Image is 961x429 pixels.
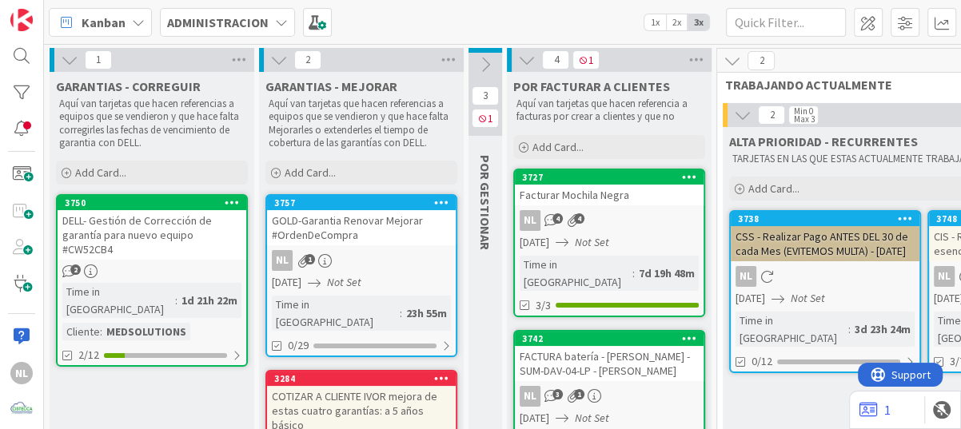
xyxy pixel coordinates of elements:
[532,140,584,154] span: Add Card...
[56,194,248,367] a: 3750DELL- Gestión de Corrección de garantía para nuevo equipo #CW52CB4Time in [GEOGRAPHIC_DATA]:1...
[726,8,846,37] input: Quick Filter...
[520,386,540,407] div: NL
[327,275,361,289] i: Not Set
[515,332,704,346] div: 3742
[513,169,705,317] a: 3727Facturar Mochila NegraNL[DATE]Not SetTime in [GEOGRAPHIC_DATA]:7d 19h 48m3/3
[265,194,457,357] a: 3757GOLD-Garantia Renovar Mejorar #OrdenDeCompraNL[DATE]Not SetTime in [GEOGRAPHIC_DATA]:23h 55m0/29
[177,292,241,309] div: 1d 21h 22m
[575,235,609,249] i: Not Set
[472,109,499,128] span: 1
[729,133,918,149] span: ALTA PRIORIDAD - RECURRENTES
[758,105,785,125] span: 2
[58,196,246,260] div: 3750DELL- Gestión de Corrección de garantía para nuevo equipo #CW52CB4
[62,323,100,340] div: Cliente
[62,283,175,318] div: Time in [GEOGRAPHIC_DATA]
[65,197,246,209] div: 3750
[520,210,540,231] div: NL
[748,181,800,196] span: Add Card...
[848,320,851,338] span: :
[536,297,551,314] span: 3/3
[934,266,955,287] div: NL
[515,346,704,381] div: FACTURA batería - [PERSON_NAME] - SUM-DAV-04-LP - [PERSON_NAME]
[738,213,919,224] div: 3738
[477,155,493,250] span: POR GESTIONAR
[70,264,81,275] span: 2
[552,213,563,224] span: 4
[793,115,814,123] div: Max 3
[752,353,772,370] span: 0/12
[167,14,269,30] b: ADMINISTRACION
[58,196,246,210] div: 3750
[666,14,688,30] span: 2x
[56,78,201,94] span: GARANTIAS - CORREGUIR
[305,254,315,264] span: 1
[574,389,584,399] span: 1
[515,332,704,381] div: 3742FACTURA batería - [PERSON_NAME] - SUM-DAV-04-LP - [PERSON_NAME]
[267,250,456,271] div: NL
[520,234,549,251] span: [DATE]
[100,323,102,340] span: :
[859,400,891,419] a: 1
[85,50,112,70] span: 1
[572,50,600,70] span: 1
[632,264,635,282] span: :
[736,312,848,347] div: Time in [GEOGRAPHIC_DATA]
[515,170,704,185] div: 3727
[731,266,919,287] div: NL
[274,373,456,384] div: 3284
[10,398,33,420] img: avatar
[400,304,402,322] span: :
[515,170,704,205] div: 3727Facturar Mochila Negra
[552,389,563,399] span: 3
[574,213,584,224] span: 4
[272,274,301,291] span: [DATE]
[731,212,919,226] div: 3738
[635,264,699,282] div: 7d 19h 48m
[522,172,704,183] div: 3727
[294,50,321,70] span: 2
[58,210,246,260] div: DELL- Gestión de Corrección de garantía para nuevo equipo #CW52CB4
[736,290,765,307] span: [DATE]
[515,386,704,407] div: NL
[288,337,309,354] span: 0/29
[10,9,33,31] img: Visit kanbanzone.com
[34,2,73,22] span: Support
[731,212,919,261] div: 3738CSS - Realizar Pago ANTES DEL 30 de cada Mes (EVITEMOS MULTA) - [DATE]
[513,78,670,94] span: POR FACTURAR A CLIENTES
[644,14,666,30] span: 1x
[10,362,33,384] div: NL
[516,97,702,124] p: Aquí van tarjetas que hacen referencia a facturas por crear a clientes y que no
[102,323,190,340] div: MEDSOLUTIONS
[59,97,245,149] p: Aquí van tarjetas que hacen referencias a equipos que se vendieron y que hace falta corregirles l...
[851,320,915,338] div: 3d 23h 24m
[272,296,400,331] div: Time in [GEOGRAPHIC_DATA]
[267,371,456,386] div: 3284
[265,78,397,94] span: GARANTIAS - MEJORAR
[274,197,456,209] div: 3757
[542,50,569,70] span: 4
[791,291,825,305] i: Not Set
[82,13,126,32] span: Kanban
[736,266,756,287] div: NL
[731,226,919,261] div: CSS - Realizar Pago ANTES DEL 30 de cada Mes (EVITEMOS MULTA) - [DATE]
[272,250,293,271] div: NL
[515,185,704,205] div: Facturar Mochila Negra
[269,97,454,149] p: Aquí van tarjetas que hacen referencias a equipos que se vendieron y que hace falta Mejorarles o ...
[748,51,775,70] span: 2
[267,196,456,210] div: 3757
[472,86,499,105] span: 3
[267,196,456,245] div: 3757GOLD-Garantia Renovar Mejorar #OrdenDeCompra
[575,411,609,425] i: Not Set
[515,210,704,231] div: NL
[267,210,456,245] div: GOLD-Garantia Renovar Mejorar #OrdenDeCompra
[175,292,177,309] span: :
[688,14,709,30] span: 3x
[729,210,921,373] a: 3738CSS - Realizar Pago ANTES DEL 30 de cada Mes (EVITEMOS MULTA) - [DATE]NL[DATE]Not SetTime in ...
[402,304,451,322] div: 23h 55m
[793,107,812,115] div: Min 0
[78,347,99,363] span: 2/12
[522,333,704,344] div: 3742
[75,165,126,180] span: Add Card...
[520,256,632,291] div: Time in [GEOGRAPHIC_DATA]
[520,410,549,427] span: [DATE]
